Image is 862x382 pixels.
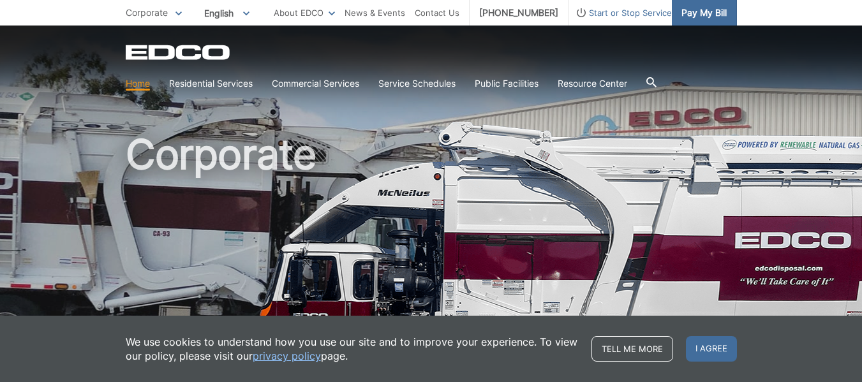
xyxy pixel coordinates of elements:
span: English [195,3,259,24]
span: Corporate [126,7,168,18]
a: About EDCO [274,6,335,20]
a: Tell me more [591,336,673,362]
a: Service Schedules [378,77,456,91]
p: We use cookies to understand how you use our site and to improve your experience. To view our pol... [126,335,579,363]
a: privacy policy [253,349,321,363]
a: EDCD logo. Return to the homepage. [126,45,232,60]
a: Resource Center [558,77,627,91]
a: Contact Us [415,6,459,20]
span: Pay My Bill [681,6,727,20]
a: News & Events [345,6,405,20]
a: Residential Services [169,77,253,91]
span: I agree [686,336,737,362]
a: Home [126,77,150,91]
a: Public Facilities [475,77,539,91]
a: Commercial Services [272,77,359,91]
